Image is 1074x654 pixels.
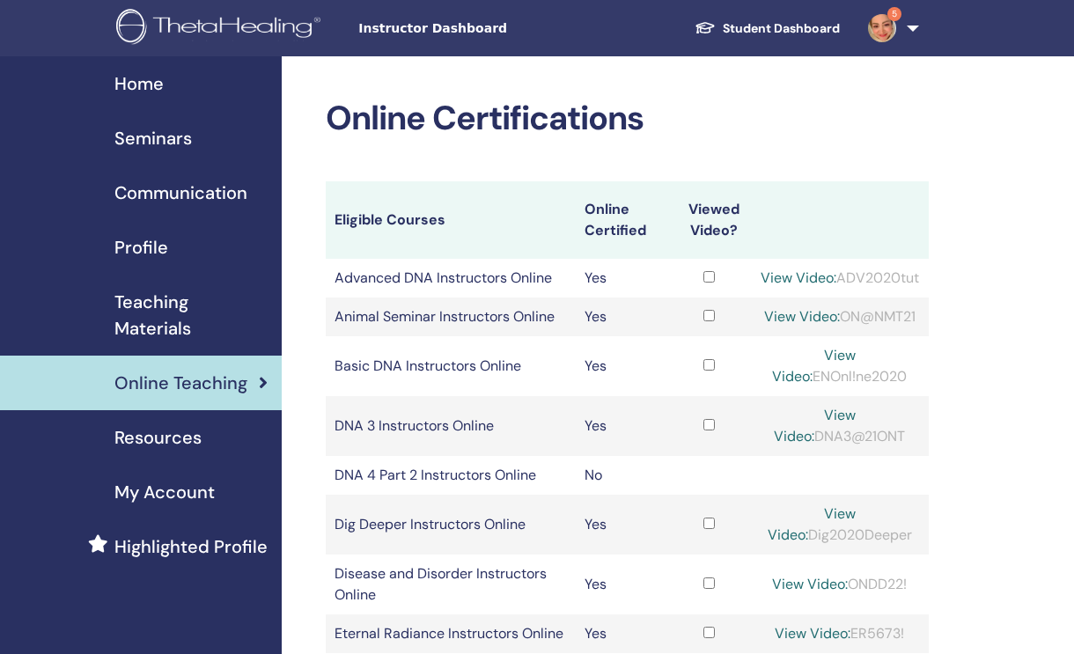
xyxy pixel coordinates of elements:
div: Dig2020Deeper [760,503,920,546]
td: Yes [576,396,668,456]
div: ENOnl!ne2020 [760,345,920,387]
td: Disease and Disorder Instructors Online [326,555,576,614]
th: Viewed Video? [668,181,751,259]
td: Eternal Radiance Instructors Online [326,614,576,653]
td: DNA 3 Instructors Online [326,396,576,456]
div: ER5673! [760,623,920,644]
div: ADV2020tut [760,268,920,289]
div: DNA3@21ONT [760,405,920,447]
span: Home [114,70,164,97]
td: Advanced DNA Instructors Online [326,259,576,298]
div: ONDD22! [760,574,920,595]
img: graduation-cap-white.svg [695,20,716,35]
td: Yes [576,614,668,653]
td: Yes [576,336,668,396]
span: Instructor Dashboard [358,19,622,38]
span: Communication [114,180,247,206]
span: Online Teaching [114,370,247,396]
a: View Video: [772,575,848,593]
a: View Video: [775,624,850,643]
span: My Account [114,479,215,505]
a: View Video: [772,346,856,386]
th: Online Certified [576,181,668,259]
span: 5 [887,7,901,21]
td: Yes [576,298,668,336]
span: Teaching Materials [114,289,268,342]
h2: Online Certifications [326,99,929,139]
div: ON@NMT21 [760,306,920,327]
img: logo.png [116,9,327,48]
img: default.jpg [868,14,896,42]
span: Seminars [114,125,192,151]
th: Eligible Courses [326,181,576,259]
a: Student Dashboard [680,12,854,45]
td: Yes [576,555,668,614]
td: Animal Seminar Instructors Online [326,298,576,336]
a: View Video: [774,406,856,445]
td: Yes [576,495,668,555]
td: DNA 4 Part 2 Instructors Online [326,456,576,495]
td: Basic DNA Instructors Online [326,336,576,396]
a: View Video: [768,504,856,544]
td: Yes [576,259,668,298]
td: Dig Deeper Instructors Online [326,495,576,555]
a: View Video: [761,268,836,287]
span: Profile [114,234,168,261]
span: Highlighted Profile [114,533,268,560]
a: View Video: [764,307,840,326]
td: No [576,456,668,495]
span: Resources [114,424,202,451]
